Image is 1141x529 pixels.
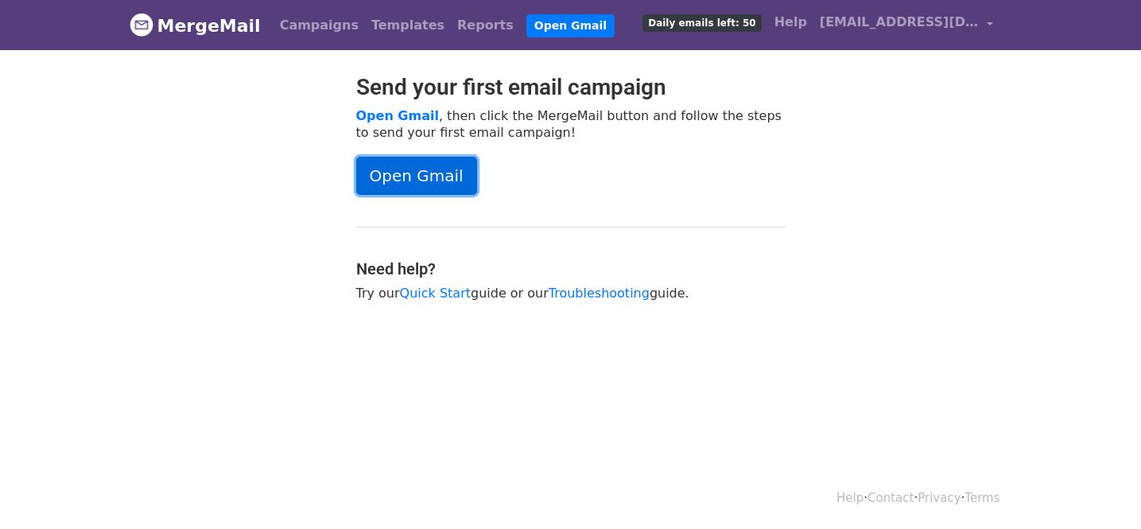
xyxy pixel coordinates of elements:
[1061,453,1141,529] div: Widget de chat
[356,108,439,123] a: Open Gmail
[918,491,961,505] a: Privacy
[836,491,864,505] a: Help
[400,286,471,301] a: Quick Start
[130,9,261,42] a: MergeMail
[356,157,477,195] a: Open Gmail
[130,13,153,37] img: MergeMail logo
[768,6,813,38] a: Help
[356,107,786,141] p: , then click the MergeMail button and follow the steps to send your first email campaign!
[451,10,520,41] a: Reports
[356,285,786,301] p: Try our guide or our guide.
[274,10,365,41] a: Campaigns
[1061,453,1141,529] iframe: Chat Widget
[820,13,979,32] span: [EMAIL_ADDRESS][DOMAIN_NAME]
[356,259,786,278] h4: Need help?
[867,491,914,505] a: Contact
[549,286,650,301] a: Troubleshooting
[813,6,999,44] a: [EMAIL_ADDRESS][DOMAIN_NAME]
[365,10,451,41] a: Templates
[964,491,999,505] a: Terms
[356,74,786,101] h2: Send your first email campaign
[642,14,761,32] span: Daily emails left: 50
[526,14,615,37] a: Open Gmail
[636,6,767,38] a: Daily emails left: 50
